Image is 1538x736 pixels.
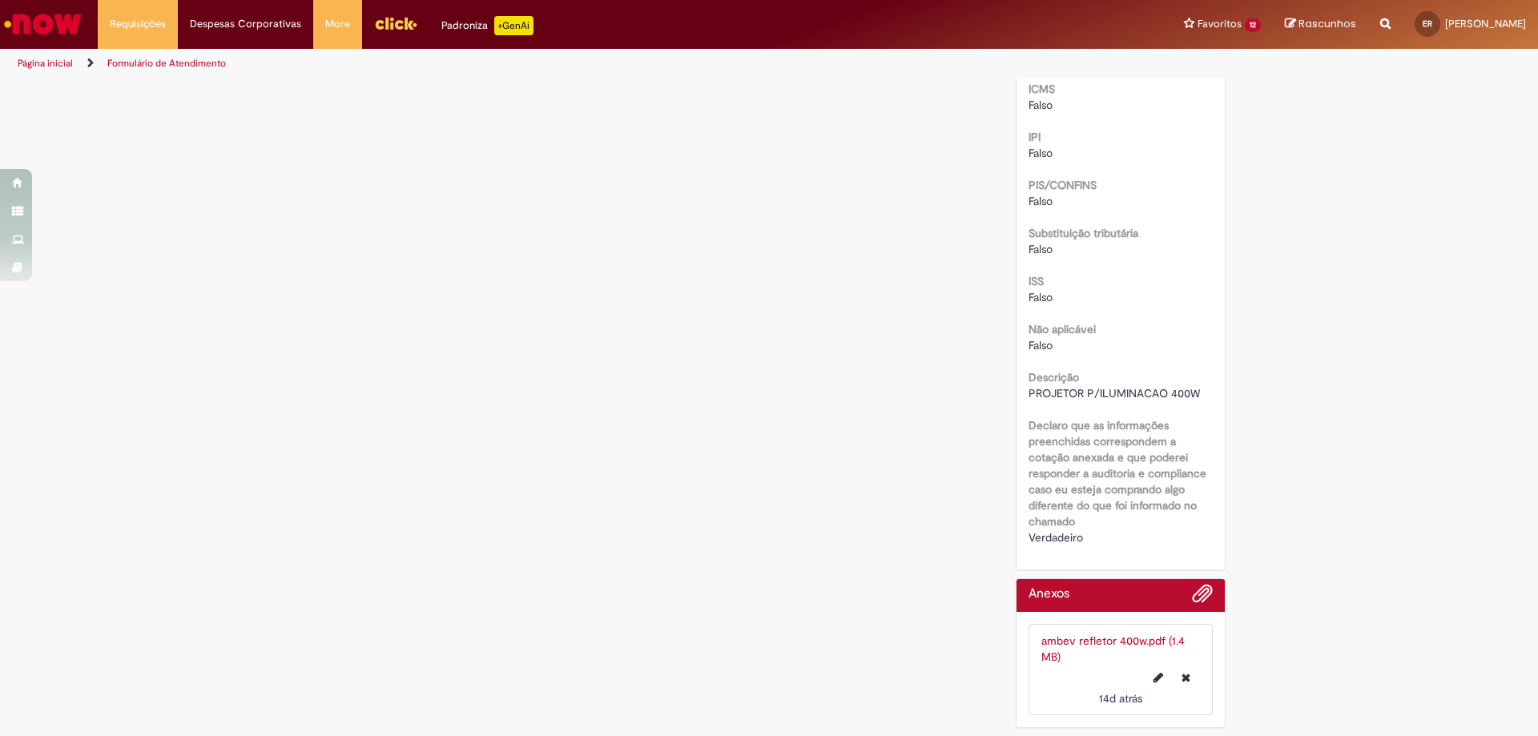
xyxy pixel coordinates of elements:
[1029,338,1053,352] span: Falso
[1029,290,1053,304] span: Falso
[1029,370,1079,384] b: Descrição
[107,57,226,70] a: Formulário de Atendimento
[1172,665,1200,690] button: Excluir ambev refletor 400w.pdf
[1029,226,1138,240] b: Substituição tributária
[1099,691,1142,706] span: 14d atrás
[1029,322,1096,336] b: Não aplicável
[190,16,301,32] span: Despesas Corporativas
[1029,418,1206,529] b: Declaro que as informações preenchidas correspondem a cotação anexada e que poderei responder a a...
[1029,386,1200,400] span: PROJETOR P/ILUMINACAO 400W
[374,11,417,35] img: click_logo_yellow_360x200.png
[1029,530,1083,545] span: Verdadeiro
[494,16,533,35] p: +GenAi
[1029,242,1053,256] span: Falso
[1029,194,1053,208] span: Falso
[2,8,84,40] img: ServiceNow
[441,16,533,35] div: Padroniza
[1029,82,1055,96] b: ICMS
[1245,18,1261,32] span: 12
[1099,691,1142,706] time: 15/08/2025 09:05:52
[1029,178,1097,192] b: PIS/CONFINS
[1029,98,1053,112] span: Falso
[18,57,73,70] a: Página inicial
[1029,587,1069,601] h2: Anexos
[1192,583,1213,612] button: Adicionar anexos
[110,16,166,32] span: Requisições
[12,49,1013,78] ul: Trilhas de página
[1285,17,1356,32] a: Rascunhos
[1029,274,1044,288] b: ISS
[1041,633,1185,664] a: ambev refletor 400w.pdf (1.4 MB)
[1198,16,1242,32] span: Favoritos
[325,16,350,32] span: More
[1298,16,1356,31] span: Rascunhos
[1423,18,1432,29] span: ER
[1029,130,1041,144] b: IPI
[1029,146,1053,160] span: Falso
[1445,17,1526,30] span: [PERSON_NAME]
[1144,665,1173,690] button: Editar nome de arquivo ambev refletor 400w.pdf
